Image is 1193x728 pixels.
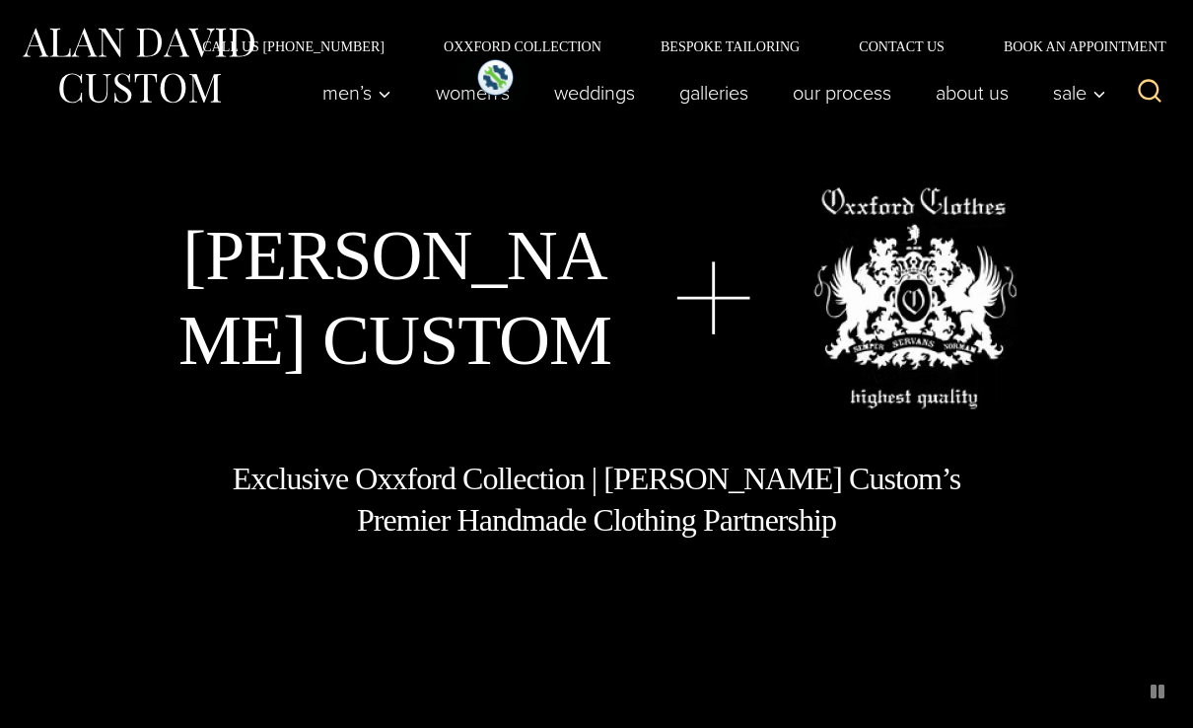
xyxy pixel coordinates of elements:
a: Oxxford Collection [414,39,631,53]
a: Book an Appointment [974,39,1173,53]
img: Alan David Custom [20,22,256,109]
span: Men’s [322,83,391,103]
a: Women’s [414,73,532,112]
a: Call Us [PHONE_NUMBER] [173,39,414,53]
nav: Primary Navigation [301,73,1117,112]
a: About Us [914,73,1031,112]
img: oxxford clothes, highest quality [813,187,1017,409]
nav: Secondary Navigation [173,39,1173,53]
h1: [PERSON_NAME] Custom [177,213,613,384]
a: Galleries [658,73,771,112]
span: Sale [1053,83,1106,103]
a: Contact Us [829,39,974,53]
button: View Search Form [1126,69,1173,116]
a: Bespoke Tailoring [631,39,829,53]
button: pause animated background image [1142,676,1173,707]
a: weddings [532,73,658,112]
a: Our Process [771,73,914,112]
h1: Exclusive Oxxford Collection | [PERSON_NAME] Custom’s Premier Handmade Clothing Partnership [231,459,962,541]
